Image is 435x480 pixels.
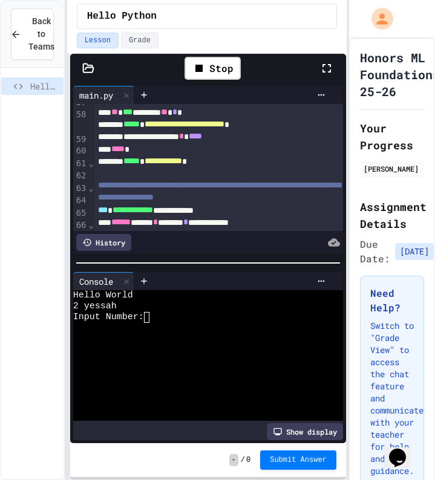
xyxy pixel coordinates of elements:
div: main.py [73,86,134,104]
span: Submit Answer [270,455,327,465]
div: 62 [73,170,88,182]
span: 2 yessah [73,301,117,312]
div: 65 [73,207,88,219]
span: 0 [246,455,250,465]
div: History [76,234,131,251]
div: main.py [73,89,119,102]
div: Show display [267,423,343,440]
span: Fold line [88,183,94,193]
span: Hello Python [30,80,59,92]
span: Hello World [73,290,133,301]
h2: Your Progress [360,120,424,154]
div: 66 [73,219,88,232]
button: Grade [121,33,159,48]
div: Console [73,275,119,288]
button: Lesson [77,33,119,48]
button: Submit Answer [260,450,336,470]
span: Fold line [88,158,94,168]
div: 58 [73,109,88,134]
span: Input Number: [73,312,144,323]
div: 61 [73,158,88,170]
div: Stop [185,57,241,80]
span: - [229,454,238,466]
span: Hello Python [87,9,157,24]
p: Switch to "Grade View" to access the chat feature and communicate with your teacher for help and ... [370,320,414,477]
button: Back to Teams [11,8,54,60]
div: My Account [359,5,396,33]
div: [PERSON_NAME] [364,163,420,174]
span: [DATE] [395,243,434,260]
div: 64 [73,195,88,207]
h3: Need Help? [370,286,414,315]
h2: Assignment Details [360,198,424,232]
iframe: chat widget [384,432,423,468]
div: 63 [73,183,88,195]
div: Console [73,272,134,290]
span: Due Date: [360,237,390,266]
span: Back to Teams [28,15,54,53]
div: 60 [73,145,88,157]
div: 59 [73,134,88,146]
span: Fold line [88,220,94,230]
span: / [241,455,245,465]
